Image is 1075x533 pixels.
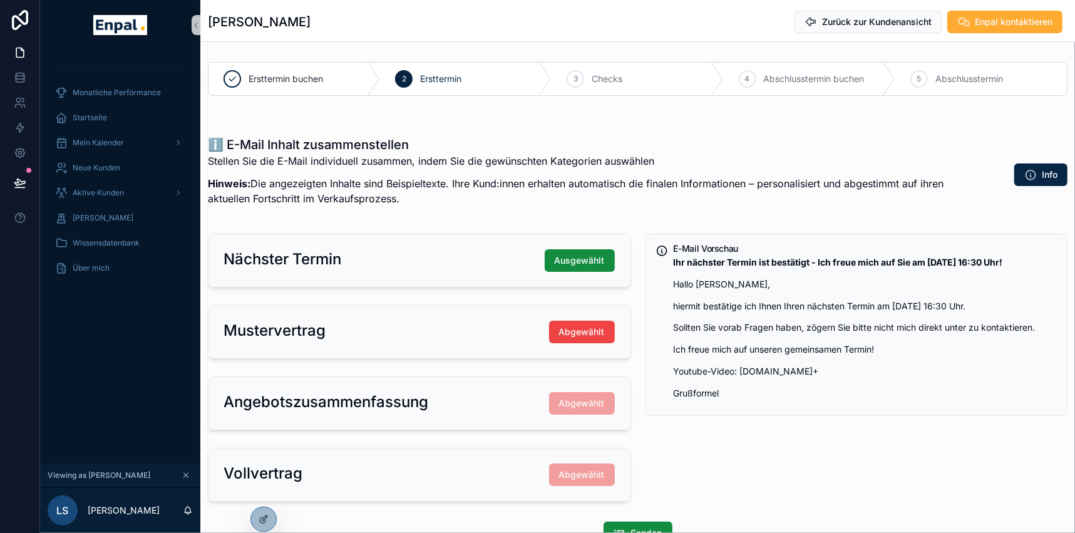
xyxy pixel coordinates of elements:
a: Neue Kunden [48,157,193,179]
a: Monatliche Performance [48,81,193,104]
p: Stellen Sie die E-Mail individuell zusammen, indem Sie die gewünschten Kategorien auswählen [208,153,974,168]
button: Ausgewählt [545,249,615,272]
strong: Hinweis: [208,177,250,190]
strong: Ihr nächster Termin ist bestätigt - Ich freue mich auf Sie am [DATE] 16:30 Uhr! [674,257,1003,267]
div: ** Ihr nächster Termin ist bestätigt - Ich freue mich auf Sie am 05.09.2025 um 16:30 Uhr!** Hallo... [674,256,1057,400]
button: Abgewählt [549,321,615,343]
span: Enpal kontaktieren [975,16,1052,28]
p: hiermit bestätige ich Ihnen Ihren nächsten Termin am [DATE] 16:30 Uhr. [674,299,1057,314]
div: scrollable content [40,50,200,296]
h2: Angebotszusammenfassung [224,392,428,412]
span: Aktive Kunden [73,188,124,198]
a: Mein Kalender [48,132,193,154]
span: 3 [574,74,578,84]
p: Die angezeigten Inhalte sind Beispieltexte. Ihre Kund:innen erhalten automatisch die finalen Info... [208,176,974,206]
h2: Vollvertrag [224,463,302,484]
h2: Mustervertrag [224,321,326,341]
span: Ersttermin buchen [249,73,323,85]
span: Zurück zur Kundenansicht [822,16,932,28]
h1: [PERSON_NAME] [208,13,311,31]
span: Abschlusstermin [935,73,1003,85]
h2: Nächster Termin [224,249,341,269]
a: Über mich [48,257,193,279]
a: [PERSON_NAME] [48,207,193,229]
span: Monatliche Performance [73,88,161,98]
span: Mein Kalender [73,138,124,148]
a: Aktive Kunden [48,182,193,204]
span: LS [57,503,69,518]
h5: E-Mail Vorschau [674,244,1057,253]
span: Startseite [73,113,107,123]
h1: ℹ️ E-Mail Inhalt zusammenstellen [208,136,974,153]
p: Youtube-Video: [DOMAIN_NAME]+ [674,365,1057,379]
span: Abschlusstermin buchen [764,73,865,85]
a: Wissensdatenbank [48,232,193,254]
p: Grußformel [674,386,1057,401]
span: Neue Kunden [73,163,120,173]
p: Ich freue mich auf unseren gemeinsamen Termin! [674,343,1057,357]
a: Startseite [48,106,193,129]
span: Über mich [73,263,110,273]
span: [PERSON_NAME] [73,213,133,223]
img: App logo [93,15,147,35]
p: Hallo [PERSON_NAME], [674,277,1057,292]
span: Wissensdatenbank [73,238,140,248]
span: Info [1042,168,1057,181]
span: Checks [592,73,622,85]
button: Info [1014,163,1067,186]
span: Viewing as [PERSON_NAME] [48,470,150,480]
button: Enpal kontaktieren [947,11,1062,33]
span: Abgewählt [559,326,605,338]
p: [PERSON_NAME] [88,504,160,517]
span: 5 [917,74,921,84]
span: 2 [402,74,406,84]
span: 4 [745,74,750,84]
span: Ersttermin [420,73,461,85]
span: Ausgewählt [555,254,605,267]
button: Zurück zur Kundenansicht [794,11,942,33]
p: Sollten Sie vorab Fragen haben, zögern Sie bitte nicht mich direkt unter zu kontaktieren. [674,321,1057,335]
